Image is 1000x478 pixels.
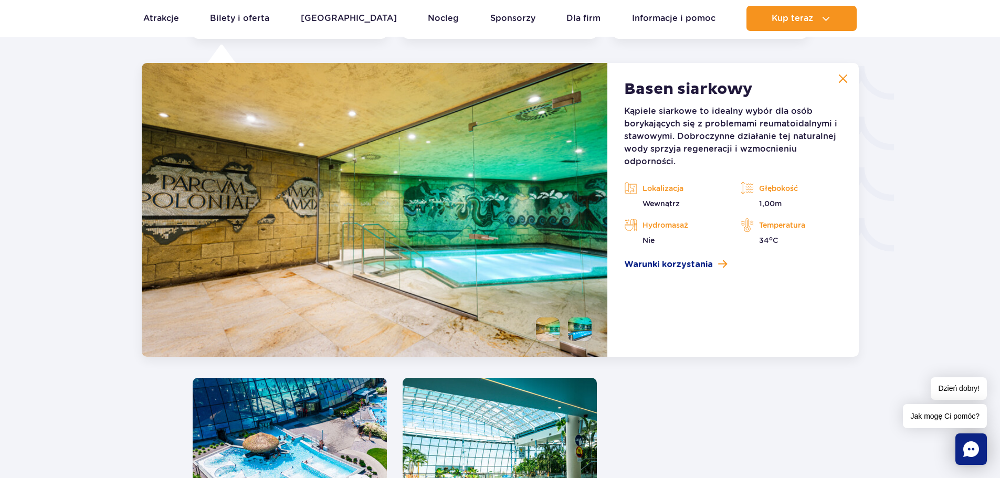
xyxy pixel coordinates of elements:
p: Kąpiele siarkowe to idealny wybór dla osób borykających się z problemami reumatoidalnymi i stawow... [624,105,841,168]
p: Nie [624,235,725,246]
a: [GEOGRAPHIC_DATA] [301,6,397,31]
p: Lokalizacja [624,180,725,196]
p: 1,00m [741,198,841,209]
p: 34 C [741,235,841,246]
span: Dzień dobry! [931,377,987,400]
p: Wewnątrz [624,198,725,209]
a: Nocleg [428,6,459,31]
a: Informacje i pomoc [632,6,715,31]
span: Jak mogę Ci pomóc? [903,404,987,428]
div: Chat [955,433,987,465]
p: Temperatura [741,217,841,233]
span: Warunki korzystania [624,258,713,271]
a: Atrakcje [143,6,179,31]
p: Hydromasaż [624,217,725,233]
span: Kup teraz [772,14,813,23]
a: Sponsorzy [490,6,535,31]
h2: Basen siarkowy [624,80,753,99]
p: Głębokość [741,180,841,196]
sup: o [769,235,773,242]
a: Warunki korzystania [624,258,841,271]
a: Dla firm [566,6,601,31]
button: Kup teraz [746,6,857,31]
a: Bilety i oferta [210,6,269,31]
